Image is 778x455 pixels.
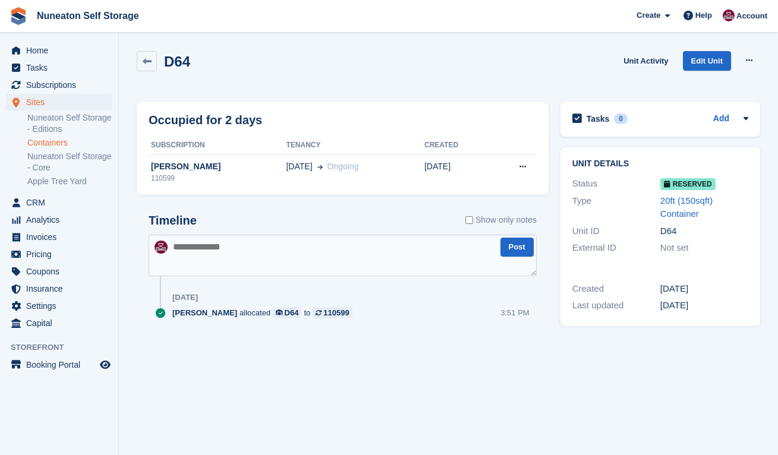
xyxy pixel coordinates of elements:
[26,280,97,297] span: Insurance
[286,136,424,155] th: Tenancy
[424,154,489,190] td: [DATE]
[164,53,190,69] h2: D64
[26,194,97,211] span: CRM
[660,195,713,219] a: 20ft (150sqft) Container
[6,59,112,76] a: menu
[637,10,660,21] span: Create
[26,211,97,228] span: Analytics
[465,214,473,226] input: Show only notes
[27,137,112,148] a: Containers
[26,246,97,263] span: Pricing
[6,211,112,228] a: menu
[572,225,660,238] div: Unit ID
[172,307,237,318] span: [PERSON_NAME]
[32,6,144,26] a: Nuneaton Self Storage
[660,241,748,255] div: Not set
[323,307,349,318] div: 110599
[572,282,660,296] div: Created
[26,229,97,245] span: Invoices
[424,136,489,155] th: Created
[465,214,537,226] label: Show only notes
[572,241,660,255] div: External ID
[713,112,729,126] a: Add
[26,315,97,331] span: Capital
[98,358,112,372] a: Preview store
[27,151,112,173] a: Nuneaton Self Storage - Core
[736,10,767,22] span: Account
[27,176,112,187] a: Apple Tree Yard
[26,356,97,373] span: Booking Portal
[11,342,118,353] span: Storefront
[614,113,628,124] div: 0
[660,225,748,238] div: D64
[26,263,97,280] span: Coupons
[149,160,286,173] div: [PERSON_NAME]
[723,10,735,21] img: Chris Palmer
[572,194,660,221] div: Type
[6,315,112,331] a: menu
[6,356,112,373] a: menu
[6,263,112,280] a: menu
[572,177,660,191] div: Status
[619,51,673,71] a: Unit Activity
[27,112,112,135] a: Nuneaton Self Storage - Editions
[313,307,352,318] a: 110599
[683,51,731,71] a: Edit Unit
[26,59,97,76] span: Tasks
[6,298,112,314] a: menu
[149,136,286,155] th: Subscription
[26,77,97,93] span: Subscriptions
[500,307,529,318] div: 3:51 PM
[26,42,97,59] span: Home
[172,307,358,318] div: allocated to
[500,238,534,257] button: Post
[6,246,112,263] a: menu
[660,178,716,190] span: Reserved
[149,173,286,184] div: 110599
[6,42,112,59] a: menu
[26,94,97,110] span: Sites
[6,194,112,211] a: menu
[286,160,312,173] span: [DATE]
[6,229,112,245] a: menu
[6,77,112,93] a: menu
[572,299,660,312] div: Last updated
[10,7,27,25] img: stora-icon-8386f47178a22dfd0bd8f6a31ec36ba5ce8667c1dd55bd0f319d3a0aa187defe.svg
[149,214,197,227] h2: Timeline
[695,10,712,21] span: Help
[6,94,112,110] a: menu
[6,280,112,297] a: menu
[149,111,262,129] h2: Occupied for 2 days
[273,307,301,318] a: D64
[660,282,748,296] div: [DATE]
[327,162,359,171] span: Ongoing
[660,299,748,312] div: [DATE]
[172,293,198,302] div: [DATE]
[155,241,168,254] img: Chris Palmer
[572,159,748,169] h2: Unit details
[587,113,610,124] h2: Tasks
[285,307,299,318] div: D64
[26,298,97,314] span: Settings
